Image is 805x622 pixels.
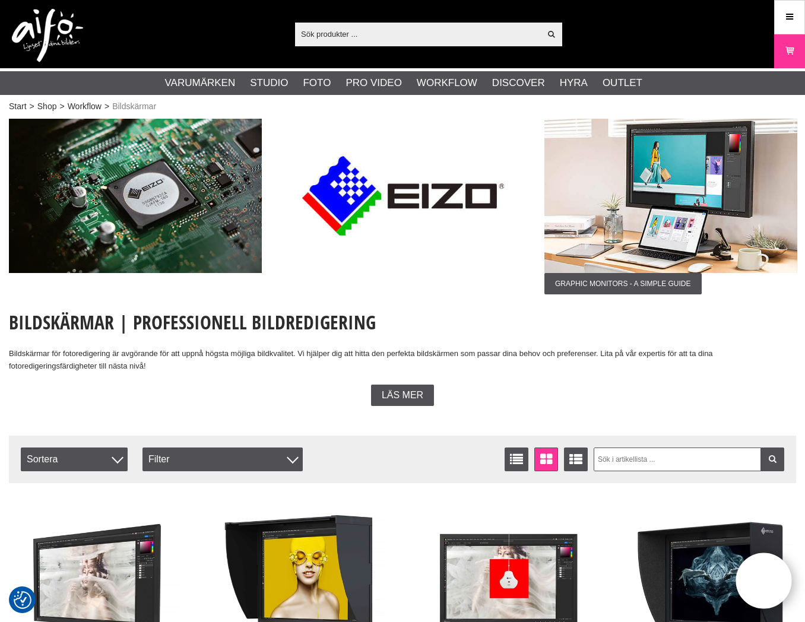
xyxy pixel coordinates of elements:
[505,448,528,471] a: Listvisning
[277,119,530,273] img: Annons:006 ban-eizo-logga.jpg
[165,75,236,91] a: Varumärken
[112,100,156,113] span: Bildskärmar
[9,119,262,273] img: Annons:005 ban-eizo-004.jpg
[30,100,34,113] span: >
[142,448,303,471] div: Filter
[12,9,83,62] img: logo.png
[564,448,588,471] a: Utökad listvisning
[104,100,109,113] span: >
[346,75,401,91] a: Pro Video
[544,119,797,273] img: Annons:007 ban-eizo-005.jpg
[544,119,797,294] a: Annons:007 ban-eizo-005.jpgGRAPHIC MONITORS - A SIMPLE GUIDE
[9,100,27,113] a: Start
[21,448,128,471] span: Sortera
[492,75,545,91] a: Discover
[59,100,64,113] span: >
[9,348,796,373] p: Bildskärmar för fotoredigering är avgörande för att uppnå högsta möjliga bildkvalitet. Vi hjälper...
[250,75,288,91] a: Studio
[382,390,423,401] span: Läs mer
[68,100,102,113] a: Workflow
[303,75,331,91] a: Foto
[14,589,31,611] button: Samtyckesinställningar
[295,25,540,43] input: Sök produkter ...
[37,100,57,113] a: Shop
[544,273,702,294] span: GRAPHIC MONITORS - A SIMPLE GUIDE
[760,448,784,471] a: Filtrera
[594,448,785,471] input: Sök i artikellista ...
[534,448,558,471] a: Fönstervisning
[560,75,588,91] a: Hyra
[603,75,642,91] a: Outlet
[9,309,796,335] h1: Bildskärmar | Professionell Bildredigering
[417,75,477,91] a: Workflow
[14,591,31,609] img: Revisit consent button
